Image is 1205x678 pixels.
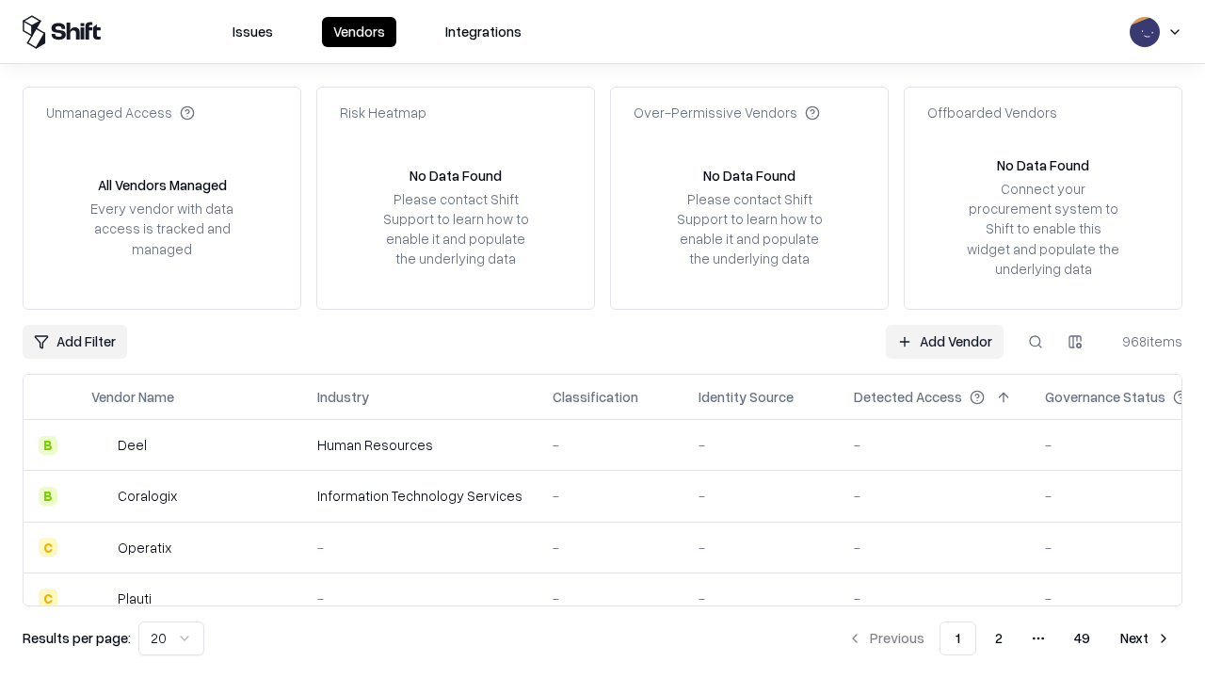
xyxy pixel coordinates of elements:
[553,486,668,506] div: -
[699,435,824,455] div: -
[46,103,195,122] div: Unmanaged Access
[434,17,533,47] button: Integrations
[39,589,57,607] div: C
[317,538,522,557] div: -
[1059,621,1105,655] button: 49
[854,387,962,407] div: Detected Access
[118,538,171,557] div: Operatix
[91,487,110,506] img: Coralogix
[118,589,152,608] div: Plauti
[340,103,426,122] div: Risk Heatmap
[39,436,57,455] div: B
[1109,621,1182,655] button: Next
[23,628,131,648] p: Results per page:
[23,325,127,359] button: Add Filter
[317,435,522,455] div: Human Resources
[699,486,824,506] div: -
[317,486,522,506] div: Information Technology Services
[553,387,638,407] div: Classification
[553,435,668,455] div: -
[98,175,227,195] div: All Vendors Managed
[1107,331,1182,351] div: 968 items
[91,589,110,607] img: Plauti
[39,538,57,557] div: C
[39,487,57,506] div: B
[553,538,668,557] div: -
[927,103,1057,122] div: Offboarded Vendors
[1045,387,1165,407] div: Governance Status
[980,621,1018,655] button: 2
[410,166,502,186] div: No Data Found
[317,589,522,608] div: -
[854,538,1015,557] div: -
[221,17,284,47] button: Issues
[699,387,794,407] div: Identity Source
[965,179,1121,279] div: Connect your procurement system to Shift to enable this widget and populate the underlying data
[886,325,1004,359] a: Add Vendor
[634,103,820,122] div: Over-Permissive Vendors
[854,486,1015,506] div: -
[997,155,1089,175] div: No Data Found
[91,387,174,407] div: Vendor Name
[553,589,668,608] div: -
[699,589,824,608] div: -
[854,435,1015,455] div: -
[940,621,976,655] button: 1
[84,199,240,258] div: Every vendor with data access is tracked and managed
[699,538,824,557] div: -
[317,387,369,407] div: Industry
[118,486,177,506] div: Coralogix
[118,435,147,455] div: Deel
[91,538,110,557] img: Operatix
[671,189,827,269] div: Please contact Shift Support to learn how to enable it and populate the underlying data
[91,436,110,455] img: Deel
[854,589,1015,608] div: -
[378,189,534,269] div: Please contact Shift Support to learn how to enable it and populate the underlying data
[836,621,1182,655] nav: pagination
[703,166,795,186] div: No Data Found
[322,17,396,47] button: Vendors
